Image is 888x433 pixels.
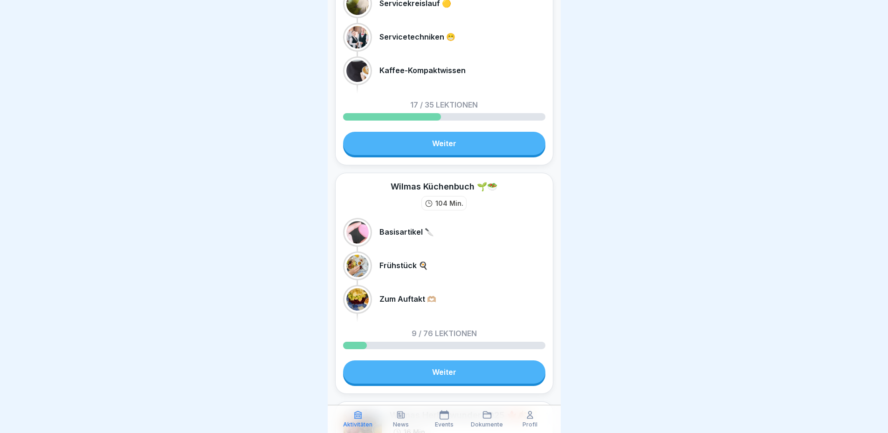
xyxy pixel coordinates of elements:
[379,33,455,41] p: Servicetechniken 😁
[435,198,463,208] p: 104 Min.
[393,421,409,428] p: News
[343,421,372,428] p: Aktivitäten
[379,228,434,237] p: Basisartikel 🔪
[410,101,478,108] p: 17 / 35 Lektionen
[379,66,466,75] p: Kaffee-Kompaktwissen
[379,261,428,270] p: Frühstück 🍳
[523,421,537,428] p: Profil
[343,360,545,384] a: Weiter
[391,181,497,192] div: Wilmas Küchenbuch 🌱🥗
[412,330,477,337] p: 9 / 76 Lektionen
[379,295,436,304] p: Zum Auftakt 🫶🏼
[343,132,545,155] a: Weiter
[471,421,503,428] p: Dokumente
[435,421,454,428] p: Events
